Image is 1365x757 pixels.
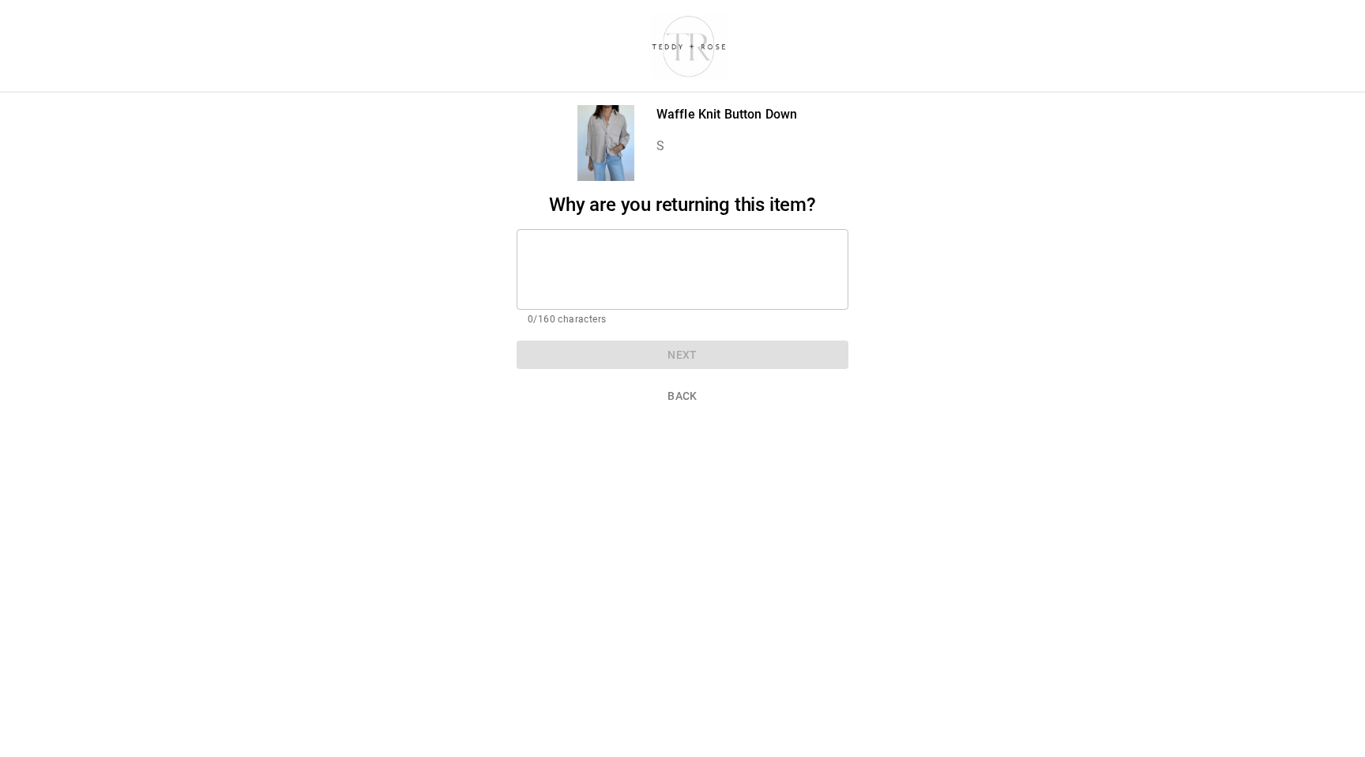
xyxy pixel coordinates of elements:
img: shop-teddyrose.myshopify.com-d93983e8-e25b-478f-b32e-9430bef33fdd [645,12,734,80]
p: S [656,137,797,156]
p: Waffle Knit Button Down [656,105,797,124]
button: Back [517,382,848,411]
h2: Why are you returning this item? [517,194,848,217]
p: 0/160 characters [528,312,837,328]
